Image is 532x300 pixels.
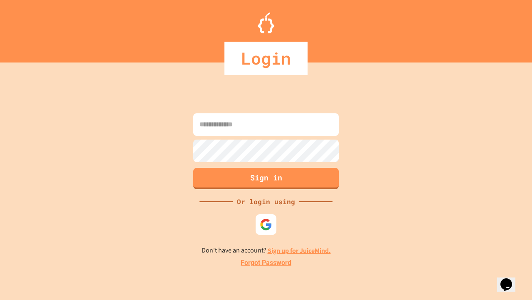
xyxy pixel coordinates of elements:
[497,267,524,292] iframe: chat widget
[193,168,339,189] button: Sign in
[260,218,272,231] img: google-icon.svg
[202,245,331,256] p: Don't have an account?
[268,246,331,255] a: Sign up for JuiceMind.
[224,42,308,75] div: Login
[241,258,291,268] a: Forgot Password
[258,12,274,33] img: Logo.svg
[233,197,299,207] div: Or login using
